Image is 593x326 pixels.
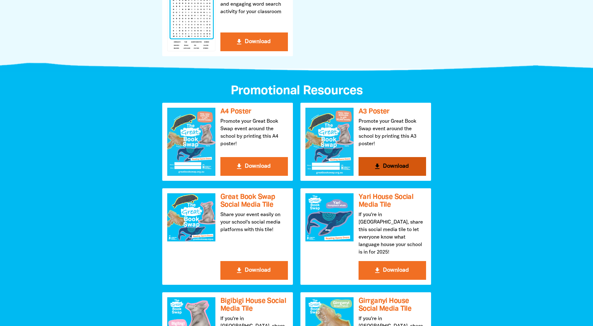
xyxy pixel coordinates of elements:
[374,163,381,170] i: get_app
[220,32,288,51] button: get_app Download
[167,108,215,176] img: A4 Poster
[235,163,243,170] i: get_app
[374,267,381,274] i: get_app
[359,193,426,209] h3: Yari House Social Media Tile
[305,108,354,176] img: A3 Poster
[220,108,288,116] h3: A4 Poster
[220,157,288,176] button: get_app Download
[167,193,215,241] img: Great Book Swap Social Media Tile
[220,297,288,313] h3: Bigibigi House Social Media Tile
[359,297,426,313] h3: Girrganyi House Social Media Tile
[220,261,288,280] button: get_app Download
[359,157,426,176] button: get_app Download
[305,193,354,241] img: Yari House Social Media Tile
[235,38,243,46] i: get_app
[220,193,288,209] h3: Great Book Swap Social Media Tile
[231,85,363,97] span: Promotional Resources
[359,261,426,280] button: get_app Download
[359,108,426,116] h3: A3 Poster
[235,267,243,274] i: get_app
